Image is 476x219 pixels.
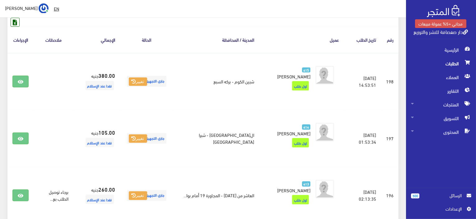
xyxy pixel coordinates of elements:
span: جاري التجهيز [127,76,166,87]
button: تغيير [129,77,147,86]
span: 413 [302,181,310,187]
span: 500 [411,193,419,198]
span: 414 [302,124,310,130]
a: الطلبات [406,57,476,70]
a: اﻹعدادات [411,205,471,215]
img: avatar.png [315,180,334,198]
span: التقارير [411,84,471,98]
a: EN [51,3,62,14]
u: EN [54,5,59,12]
iframe: Drift Widget Chat Controller [7,176,31,200]
span: المحتوى [411,125,471,139]
th: المدينة / المحافظة [173,27,259,53]
span: [PERSON_NAME] [277,72,310,81]
a: التقارير [406,84,476,98]
img: avatar.png [315,123,334,142]
a: 500 الرسائل [411,192,471,205]
a: المحتوى [406,125,476,139]
a: العملاء [406,70,476,84]
td: [DATE] 01:53:34 [344,110,381,167]
span: جاري التجهيز [127,190,166,201]
strong: 380.00 [99,71,115,79]
span: المنتجات [411,98,471,111]
td: 198 [381,53,399,110]
img: . [427,5,460,17]
span: نقدا عند الإستلام [86,195,114,204]
th: اﻹجمالي [74,27,120,53]
td: [DATE] 14:53:51 [344,53,381,110]
th: تاريخ الطلب [344,27,381,53]
a: الرئيسية [406,43,476,57]
span: اول طلب [292,138,309,147]
td: ال[GEOGRAPHIC_DATA] - شبرا [GEOGRAPHIC_DATA] [173,110,259,167]
th: الحالة [120,27,173,53]
span: التسويق [411,111,471,125]
span: الطلبات [411,57,471,70]
button: تغيير [129,134,147,143]
th: رقم [381,27,399,53]
strong: 260.00 [99,185,115,193]
span: اﻹعدادات [416,205,461,212]
span: الرئيسية [411,43,471,57]
span: [PERSON_NAME] [277,129,310,137]
img: ... [39,3,49,13]
strong: 105.00 [99,128,115,136]
td: شبين الكوم - بركه السبع [173,53,259,110]
th: ملاحظات [34,27,73,53]
button: تغيير [129,191,147,200]
span: جاري التجهيز [127,133,166,144]
span: نقدا عند الإستلام [86,138,114,147]
span: اول طلب [292,81,309,91]
a: مجاني +5% عمولة مبيعات [415,19,466,28]
span: [PERSON_NAME] [5,4,38,12]
a: 413 [PERSON_NAME] [269,180,310,193]
span: نقدا عند الإستلام [86,81,114,90]
a: دار صفصافة للنشر والتوزيع [413,27,468,36]
th: الإجراءات [7,27,34,53]
a: 414 [PERSON_NAME] [269,123,310,137]
a: ... [PERSON_NAME] [5,3,49,13]
span: [PERSON_NAME] [277,186,310,194]
span: 415 [302,68,310,73]
span: العملاء [411,70,471,84]
span: اول طلب [292,195,309,204]
td: 197 [381,110,399,167]
a: المنتجات [406,98,476,111]
th: عميل [259,27,344,53]
td: جنيه [74,110,120,167]
a: 415 [PERSON_NAME] [269,66,310,80]
span: الرسائل [424,192,462,199]
td: جنيه [74,53,120,110]
img: avatar.png [315,66,334,85]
